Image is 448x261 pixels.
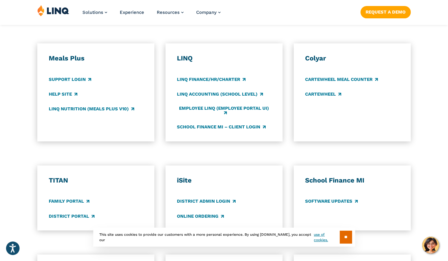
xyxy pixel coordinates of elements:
[48,91,77,97] a: Help Site
[157,10,184,15] a: Resources
[177,91,263,97] a: LINQ Accounting (school level)
[82,10,103,15] span: Solutions
[177,54,271,63] h3: LINQ
[314,232,339,243] a: use of cookies.
[196,10,221,15] a: Company
[48,106,134,112] a: LINQ Nutrition (Meals Plus v10)
[177,198,235,205] a: District Admin Login
[120,10,144,15] a: Experience
[196,10,217,15] span: Company
[93,228,355,247] div: This site uses cookies to provide our customers with a more personal experience. By using [DOMAIN...
[82,5,221,25] nav: Primary Navigation
[48,198,89,205] a: Family Portal
[177,76,245,83] a: LINQ Finance/HR/Charter
[177,176,271,185] h3: iSite
[360,6,411,18] a: Request a Demo
[305,76,378,83] a: CARTEWHEEL Meal Counter
[305,54,399,63] h3: Colyar
[37,5,69,16] img: LINQ | K‑12 Software
[157,10,180,15] span: Resources
[360,5,411,18] nav: Button Navigation
[48,54,143,63] h3: Meals Plus
[422,237,439,253] button: Hello, have a question? Let’s chat.
[177,213,224,220] a: Online Ordering
[82,10,107,15] a: Solutions
[177,106,271,115] a: Employee LINQ (Employee Portal UI)
[48,213,94,220] a: District Portal
[48,176,143,185] h3: TITAN
[48,76,91,83] a: Support Login
[177,124,265,130] a: School Finance MI – Client Login
[305,198,357,205] a: Software Updates
[305,176,399,185] h3: School Finance MI
[305,91,341,97] a: CARTEWHEEL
